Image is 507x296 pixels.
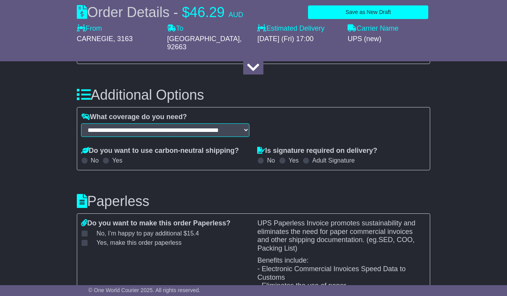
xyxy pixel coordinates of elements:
span: AUD [228,11,243,19]
span: 15.4 [187,230,199,237]
span: $ [182,4,190,20]
label: To [167,24,183,33]
div: UPS (new) [348,35,430,43]
label: No [91,157,99,164]
p: UPS Paperless Invoice promotes sustainability and eliminates the need for paper commercial invoic... [257,219,426,253]
label: Is signature required on delivery? [257,147,377,155]
label: Adult Signature [312,157,355,164]
span: © One World Courier 2025. All rights reserved. [88,287,201,293]
label: What coverage do you need? [81,113,187,121]
h3: Paperless [77,194,430,209]
span: No [97,230,199,237]
span: 46.29 [190,4,225,20]
label: No [267,157,275,164]
label: From [77,24,102,33]
div: [DATE] (Fri) 17:00 [257,35,340,43]
label: Yes, make this order paperless [87,239,182,246]
span: , 3163 [113,35,133,43]
span: , 92663 [167,35,242,51]
label: Carrier Name [348,24,398,33]
label: Yes [289,157,299,164]
div: Order Details - [77,4,243,21]
button: Save as New Draft [308,5,428,19]
span: , I’m happy to pay additional $ [104,230,199,237]
label: Do you want to use carbon-neutral shipping? [81,147,239,155]
span: CARNEGIE [77,35,113,43]
label: Estimated Delivery [257,24,340,33]
span: [GEOGRAPHIC_DATA] [167,35,240,43]
h3: Additional Options [77,87,430,103]
label: Do you want to make this order Paperless? [81,219,230,228]
label: Yes [112,157,122,164]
